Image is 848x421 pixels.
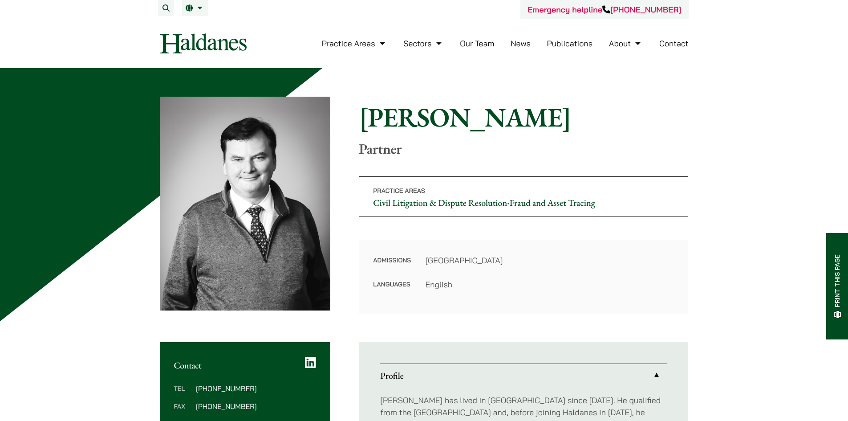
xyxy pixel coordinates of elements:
[359,176,688,217] p: •
[174,403,192,421] dt: Fax
[425,278,674,290] dd: English
[547,38,593,49] a: Publications
[609,38,643,49] a: About
[373,278,411,290] dt: Languages
[373,254,411,278] dt: Admissions
[527,4,681,15] a: Emergency helpline[PHONE_NUMBER]
[373,187,425,195] span: Practice Areas
[659,38,689,49] a: Contact
[511,38,531,49] a: News
[510,197,595,208] a: Fraud and Asset Tracing
[160,33,247,53] img: Logo of Haldanes
[196,385,316,392] dd: [PHONE_NUMBER]
[186,4,205,12] a: EN
[174,360,316,371] h2: Contact
[359,101,688,133] h1: [PERSON_NAME]
[380,364,667,387] a: Profile
[403,38,443,49] a: Sectors
[460,38,494,49] a: Our Team
[174,385,192,403] dt: Tel
[196,403,316,410] dd: [PHONE_NUMBER]
[305,356,316,369] a: LinkedIn
[373,197,507,208] a: Civil Litigation & Dispute Resolution
[322,38,387,49] a: Practice Areas
[359,140,688,157] p: Partner
[425,254,674,266] dd: [GEOGRAPHIC_DATA]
